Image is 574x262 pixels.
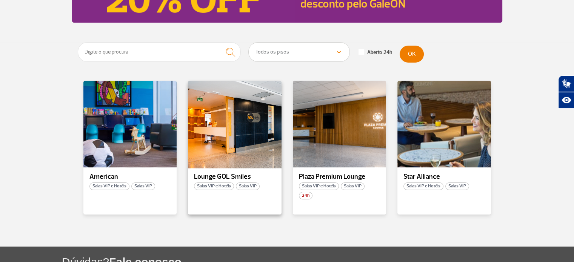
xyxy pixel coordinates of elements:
[299,192,312,199] span: 24h
[78,42,241,62] input: Digite o que procura
[558,75,574,92] button: Abrir tradutor de língua de sinais.
[236,182,260,190] span: Salas VIP
[299,173,380,181] p: Plaza Premium Lounge
[403,173,485,181] p: Star Alliance
[194,173,275,181] p: Lounge GOL Smiles
[403,182,443,190] span: Salas VIP e Hotéis
[194,182,234,190] span: Salas VIP e Hotéis
[359,49,392,56] label: Aberto 24h
[89,173,171,181] p: American
[445,182,469,190] span: Salas VIP
[558,75,574,109] div: Plugin de acessibilidade da Hand Talk.
[131,182,155,190] span: Salas VIP
[341,182,365,190] span: Salas VIP
[299,182,339,190] span: Salas VIP e Hotéis
[400,46,424,63] button: OK
[89,182,129,190] span: Salas VIP e Hotéis
[558,92,574,109] button: Abrir recursos assistivos.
